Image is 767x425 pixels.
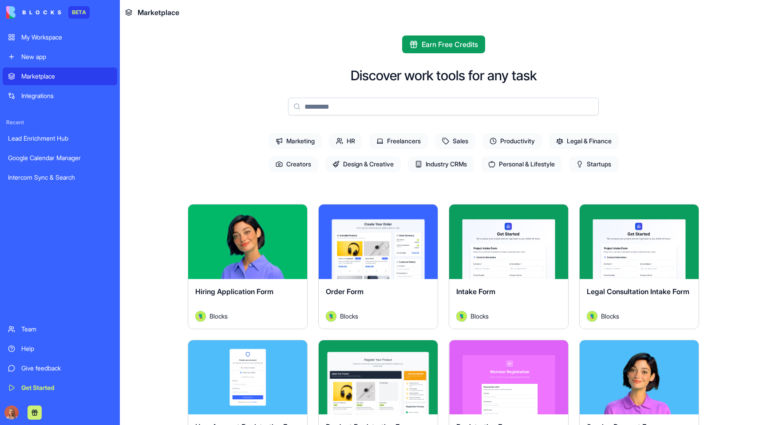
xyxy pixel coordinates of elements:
[6,6,90,19] a: BETA
[435,133,475,149] span: Sales
[21,383,112,392] div: Get Started
[340,311,358,321] span: Blocks
[210,311,228,321] span: Blocks
[21,33,112,42] div: My Workspace
[587,286,692,311] div: Legal Consultation Intake Form
[269,156,318,172] span: Creators
[21,325,112,334] div: Team
[3,149,117,167] a: Google Calendar Manager
[21,72,112,81] div: Marketplace
[269,133,322,149] span: Marketing
[195,311,206,322] img: Avatar
[456,311,467,322] img: Avatar
[3,340,117,358] a: Help
[6,6,61,19] img: logo
[601,311,619,321] span: Blocks
[195,286,300,311] div: Hiring Application Form
[422,39,478,50] span: Earn Free Credits
[3,87,117,105] a: Integrations
[195,287,273,296] span: Hiring Application Form
[587,311,597,322] img: Avatar
[587,287,689,296] span: Legal Consultation Intake Form
[3,67,117,85] a: Marketplace
[8,134,112,143] div: Lead Enrichment Hub
[3,169,117,186] a: Intercom Sync & Search
[3,119,117,126] span: Recent
[8,173,112,182] div: Intercom Sync & Search
[408,156,474,172] span: Industry CRMs
[470,311,489,321] span: Blocks
[21,344,112,353] div: Help
[3,48,117,66] a: New app
[351,67,537,83] h2: Discover work tools for any task
[4,405,19,420] img: Marina_gj5dtt.jpg
[549,133,619,149] span: Legal & Finance
[369,133,428,149] span: Freelancers
[21,52,112,61] div: New app
[3,379,117,397] a: Get Started
[449,204,569,329] a: Intake FormAvatarBlocks
[579,204,699,329] a: Legal Consultation Intake FormAvatarBlocks
[326,311,336,322] img: Avatar
[326,286,431,311] div: Order Form
[325,156,401,172] span: Design & Creative
[3,359,117,377] a: Give feedback
[8,153,112,162] div: Google Calendar Manager
[329,133,362,149] span: HR
[138,7,179,18] span: Marketplace
[3,28,117,46] a: My Workspace
[326,287,364,296] span: Order Form
[402,35,485,53] button: Earn Free Credits
[456,287,495,296] span: Intake Form
[21,364,112,373] div: Give feedback
[481,156,562,172] span: Personal & Lifestyle
[456,286,561,311] div: Intake Form
[68,6,90,19] div: BETA
[569,156,618,172] span: Startups
[188,204,308,329] a: Hiring Application FormAvatarBlocks
[3,130,117,147] a: Lead Enrichment Hub
[482,133,542,149] span: Productivity
[318,204,438,329] a: Order FormAvatarBlocks
[3,320,117,338] a: Team
[21,91,112,100] div: Integrations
